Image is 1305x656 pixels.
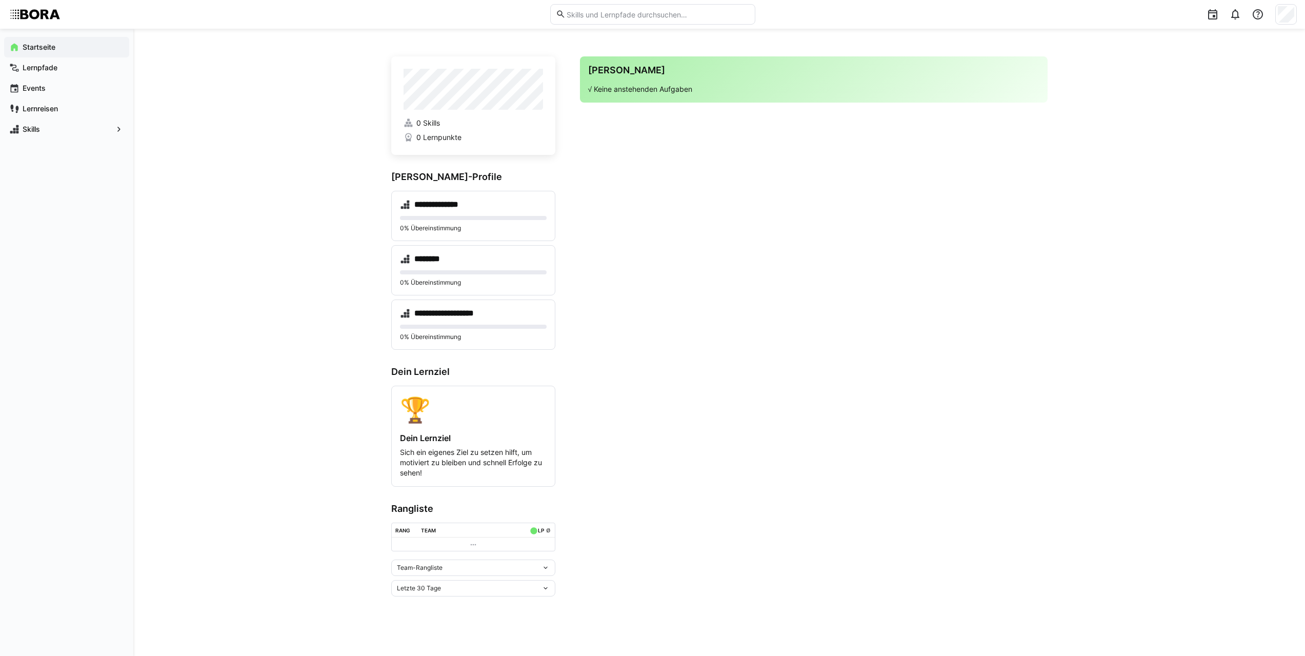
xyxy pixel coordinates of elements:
[400,333,547,341] p: 0% Übereinstimmung
[397,584,441,592] span: Letzte 30 Tage
[395,527,410,533] div: Rang
[538,527,544,533] div: LP
[588,65,1039,76] h3: [PERSON_NAME]
[391,171,555,183] h3: [PERSON_NAME]-Profile
[400,394,547,425] div: 🏆
[416,118,440,128] span: 0 Skills
[391,503,555,514] h3: Rangliste
[400,447,547,478] p: Sich ein eigenes Ziel zu setzen hilft, um motiviert zu bleiben und schnell Erfolge zu sehen!
[391,366,555,377] h3: Dein Lernziel
[566,10,749,19] input: Skills und Lernpfade durchsuchen…
[400,433,547,443] h4: Dein Lernziel
[416,132,461,143] span: 0 Lernpunkte
[588,84,1039,94] p: √ Keine anstehenden Aufgaben
[400,224,547,232] p: 0% Übereinstimmung
[546,525,551,534] a: ø
[421,527,436,533] div: Team
[397,564,443,572] span: Team-Rangliste
[404,118,543,128] a: 0 Skills
[400,279,547,287] p: 0% Übereinstimmung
